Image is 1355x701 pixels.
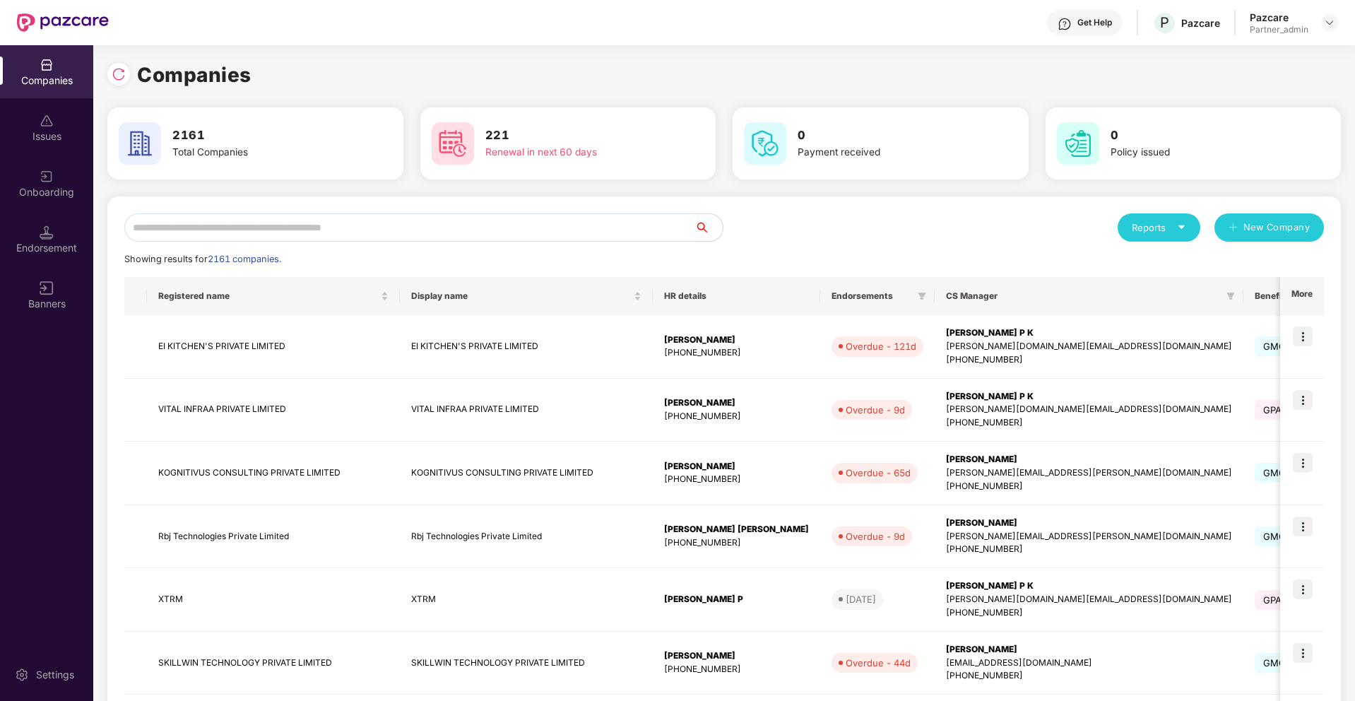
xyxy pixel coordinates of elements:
div: Pazcare [1181,16,1220,30]
div: [PERSON_NAME] [664,334,809,347]
td: KOGNITIVUS CONSULTING PRIVATE LIMITED [147,442,400,505]
div: [PERSON_NAME] P K [946,579,1232,593]
span: filter [1224,288,1238,305]
div: [PHONE_NUMBER] [664,663,809,676]
div: Pazcare [1250,11,1308,24]
div: Renewal in next 60 days [485,145,663,160]
span: GMC [1255,463,1295,483]
span: Display name [411,290,631,302]
div: [PHONE_NUMBER] [664,346,809,360]
td: SKILLWIN TECHNOLOGY PRIVATE LIMITED [400,632,653,695]
td: SKILLWIN TECHNOLOGY PRIVATE LIMITED [147,632,400,695]
div: [PERSON_NAME] [664,460,809,473]
div: [PHONE_NUMBER] [946,606,1232,620]
img: svg+xml;base64,PHN2ZyB4bWxucz0iaHR0cDovL3d3dy53My5vcmcvMjAwMC9zdmciIHdpZHRoPSI2MCIgaGVpZ2h0PSI2MC... [744,122,786,165]
div: Overdue - 9d [846,529,905,543]
div: Policy issued [1111,145,1289,160]
div: [PERSON_NAME][EMAIL_ADDRESS][PERSON_NAME][DOMAIN_NAME] [946,466,1232,480]
div: [PERSON_NAME] P K [946,390,1232,403]
div: [DATE] [846,592,876,606]
td: XTRM [400,568,653,632]
h3: 0 [798,126,976,145]
button: search [694,213,723,242]
h3: 221 [485,126,663,145]
span: CS Manager [946,290,1221,302]
img: svg+xml;base64,PHN2ZyBpZD0iSGVscC0zMngzMiIgeG1sbnM9Imh0dHA6Ly93d3cudzMub3JnLzIwMDAvc3ZnIiB3aWR0aD... [1058,17,1072,31]
div: [PERSON_NAME][DOMAIN_NAME][EMAIL_ADDRESS][DOMAIN_NAME] [946,340,1232,353]
img: icon [1293,390,1313,410]
div: [PHONE_NUMBER] [946,416,1232,430]
span: P [1160,14,1169,31]
div: [PHONE_NUMBER] [664,473,809,486]
div: Payment received [798,145,976,160]
td: KOGNITIVUS CONSULTING PRIVATE LIMITED [400,442,653,505]
img: svg+xml;base64,PHN2ZyB3aWR0aD0iMjAiIGhlaWdodD0iMjAiIHZpZXdCb3g9IjAgMCAyMCAyMCIgZmlsbD0ibm9uZSIgeG... [40,170,54,184]
th: Display name [400,277,653,315]
th: Registered name [147,277,400,315]
span: search [694,222,723,233]
div: [PERSON_NAME][DOMAIN_NAME][EMAIL_ADDRESS][DOMAIN_NAME] [946,403,1232,416]
div: [PERSON_NAME][DOMAIN_NAME][EMAIL_ADDRESS][DOMAIN_NAME] [946,593,1232,606]
span: 2161 companies. [208,254,281,264]
img: svg+xml;base64,PHN2ZyB4bWxucz0iaHR0cDovL3d3dy53My5vcmcvMjAwMC9zdmciIHdpZHRoPSI2MCIgaGVpZ2h0PSI2MC... [119,122,161,165]
td: VITAL INFRAA PRIVATE LIMITED [147,379,400,442]
span: GMC [1255,336,1295,356]
span: GMC [1255,653,1295,673]
h3: 0 [1111,126,1289,145]
div: [PHONE_NUMBER] [946,480,1232,493]
div: [PERSON_NAME] [946,517,1232,530]
div: Partner_admin [1250,24,1308,35]
div: [PHONE_NUMBER] [664,536,809,550]
th: HR details [653,277,820,315]
h3: 2161 [172,126,350,145]
span: GPA [1255,400,1291,420]
div: Reports [1132,220,1186,235]
span: GMC [1255,526,1295,546]
img: icon [1293,453,1313,473]
span: Endorsements [832,290,912,302]
div: Overdue - 44d [846,656,911,670]
div: [PERSON_NAME] P K [946,326,1232,340]
div: [PERSON_NAME] [946,453,1232,466]
img: icon [1293,579,1313,599]
td: Rbj Technologies Private Limited [400,505,653,569]
span: Registered name [158,290,378,302]
td: VITAL INFRAA PRIVATE LIMITED [400,379,653,442]
img: svg+xml;base64,PHN2ZyBpZD0iRHJvcGRvd24tMzJ4MzIiIHhtbG5zPSJodHRwOi8vd3d3LnczLm9yZy8yMDAwL3N2ZyIgd2... [1324,17,1335,28]
td: Rbj Technologies Private Limited [147,505,400,569]
img: svg+xml;base64,PHN2ZyBpZD0iUmVsb2FkLTMyeDMyIiB4bWxucz0iaHR0cDovL3d3dy53My5vcmcvMjAwMC9zdmciIHdpZH... [112,67,126,81]
span: GPA [1255,590,1291,610]
div: [PHONE_NUMBER] [946,543,1232,556]
td: EI KITCHEN'S PRIVATE LIMITED [147,315,400,379]
span: plus [1229,223,1238,234]
img: icon [1293,517,1313,536]
img: svg+xml;base64,PHN2ZyBpZD0iSXNzdWVzX2Rpc2FibGVkIiB4bWxucz0iaHR0cDovL3d3dy53My5vcmcvMjAwMC9zdmciIH... [40,114,54,128]
span: Showing results for [124,254,281,264]
span: caret-down [1177,223,1186,232]
div: [EMAIL_ADDRESS][DOMAIN_NAME] [946,656,1232,670]
div: [PHONE_NUMBER] [664,410,809,423]
div: Get Help [1077,17,1112,28]
img: icon [1293,643,1313,663]
div: [PERSON_NAME] [PERSON_NAME] [664,523,809,536]
img: New Pazcare Logo [17,13,109,32]
div: Settings [32,668,78,682]
img: svg+xml;base64,PHN2ZyBpZD0iQ29tcGFuaWVzIiB4bWxucz0iaHR0cDovL3d3dy53My5vcmcvMjAwMC9zdmciIHdpZHRoPS... [40,58,54,72]
div: [PHONE_NUMBER] [946,353,1232,367]
img: svg+xml;base64,PHN2ZyB4bWxucz0iaHR0cDovL3d3dy53My5vcmcvMjAwMC9zdmciIHdpZHRoPSI2MCIgaGVpZ2h0PSI2MC... [1057,122,1099,165]
div: Overdue - 121d [846,339,916,353]
span: filter [918,292,926,300]
div: Overdue - 65d [846,466,911,480]
div: [PERSON_NAME][EMAIL_ADDRESS][PERSON_NAME][DOMAIN_NAME] [946,530,1232,543]
th: More [1280,277,1324,315]
img: svg+xml;base64,PHN2ZyB3aWR0aD0iMTYiIGhlaWdodD0iMTYiIHZpZXdCb3g9IjAgMCAxNiAxNiIgZmlsbD0ibm9uZSIgeG... [40,281,54,295]
div: [PERSON_NAME] [664,396,809,410]
span: filter [915,288,929,305]
img: svg+xml;base64,PHN2ZyBpZD0iU2V0dGluZy0yMHgyMCIgeG1sbnM9Imh0dHA6Ly93d3cudzMub3JnLzIwMDAvc3ZnIiB3aW... [15,668,29,682]
h1: Companies [137,59,252,90]
div: [PHONE_NUMBER] [946,669,1232,683]
td: XTRM [147,568,400,632]
img: icon [1293,326,1313,346]
div: [PERSON_NAME] P [664,593,809,606]
img: svg+xml;base64,PHN2ZyB3aWR0aD0iMTQuNSIgaGVpZ2h0PSIxNC41IiB2aWV3Qm94PSIwIDAgMTYgMTYiIGZpbGw9Im5vbm... [40,225,54,240]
